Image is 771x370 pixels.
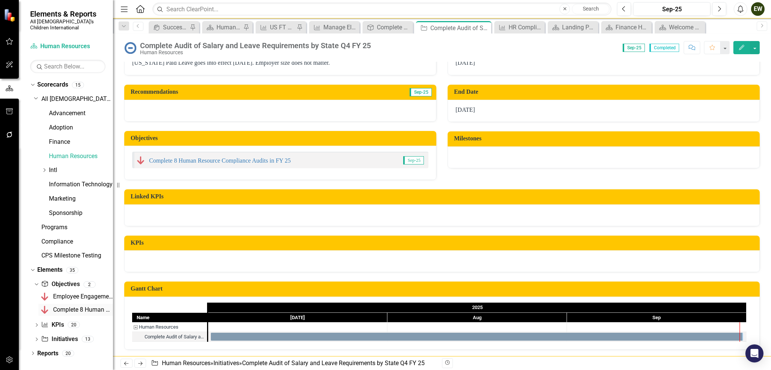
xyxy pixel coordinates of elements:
div: Aug [387,313,567,323]
a: KPIs [41,321,64,329]
a: Complete 8 Human Resource Compliance Audits in FY 25 [364,23,411,32]
div: Complete 8 Human Resource Compliance Audits in FY 25 [53,306,113,313]
div: Success Portal [163,23,188,32]
a: Reports [37,349,58,358]
a: Human Resources [49,152,113,161]
a: Human Resources [162,359,210,367]
button: Sep-25 [633,2,710,16]
a: Compliance [41,238,113,246]
a: Human Resources [204,23,241,32]
a: Landing Page [550,23,596,32]
div: US FT Staff Count [270,23,295,32]
a: Adoption [49,123,113,132]
h3: Objectives [131,135,433,142]
div: 20 [68,322,80,328]
a: Welcome Page [657,23,703,32]
a: CPS Milestone Testing [41,251,113,260]
div: Finance Home Page [616,23,650,32]
img: Below Plan [40,305,49,314]
div: Sep-25 [636,5,708,14]
a: Information Technology [49,180,113,189]
div: Complete Audit of Salary and Leave Requirements by State Q4 FY 25 [430,23,489,33]
div: 15 [72,82,84,88]
h3: Gantt Chart [131,285,756,292]
small: All [DEMOGRAPHIC_DATA]'s Children International [30,18,105,31]
span: Sep-25 [410,88,432,96]
div: Manage Elements [323,23,358,32]
div: Complete Audit of Salary and Leave Requirements by State Q4 FY 25 [132,332,207,342]
img: Below Plan [136,156,145,165]
div: Name [132,313,207,322]
h3: KPIs [131,239,756,246]
h3: End Date [454,88,756,95]
a: Human Resources [30,42,105,51]
a: Advancement [49,109,113,118]
div: » » [151,359,436,368]
a: Programs [41,223,113,232]
div: HR Compliance Audit [509,23,543,32]
button: EW [751,2,765,16]
input: Search ClearPoint... [152,3,611,16]
div: Complete Audit of Salary and Leave Requirements by State Q4 FY 25 [140,41,371,50]
h3: Recommendations [131,88,334,95]
div: Welcome Page [669,23,703,32]
a: Sponsorship [49,209,113,218]
span: Completed [649,44,679,52]
p: [US_STATE] Paid Leave goes into effect [DATE]. Employer size does not matter. [132,59,428,67]
input: Search Below... [30,60,105,73]
div: Complete Audit of Salary and Leave Requirements by State Q4 FY 25 [145,332,205,342]
img: No Information [124,42,136,54]
a: Manage Elements [311,23,358,32]
a: Success Portal [151,23,188,32]
a: Employee Engagement score will improve from 8.1 to 8.3 in FY25 [38,291,113,303]
a: Elements [37,266,62,274]
a: Complete 8 Human Resource Compliance Audits in FY 25 [38,304,113,316]
div: Human Resources [139,322,178,332]
a: Objectives [41,280,79,289]
h3: Linked KPIs [131,193,756,200]
div: 35 [66,267,78,273]
a: Initiatives [213,359,239,367]
a: Intl [49,166,113,175]
div: Task: Human Resources Start date: 2025-07-01 End date: 2025-07-02 [132,322,207,332]
div: 13 [82,336,94,343]
a: All [DEMOGRAPHIC_DATA]'s Children International [41,95,113,104]
a: Scorecards [37,81,68,89]
span: Sep-25 [623,44,645,52]
div: Employee Engagement score will improve from 8.1 to 8.3 in FY25 [53,293,113,300]
a: Finance [49,138,113,146]
div: Human Resources [140,50,371,55]
h3: Milestones [454,135,756,142]
span: [DATE] [456,59,475,66]
div: 20 [62,350,74,356]
div: Complete Audit of Salary and Leave Requirements by State Q4 FY 25 [242,359,425,367]
span: Search [583,6,599,12]
div: Open Intercom Messenger [745,344,763,362]
span: Elements & Reports [30,9,105,18]
a: Marketing [49,195,113,203]
div: Human Resources [132,322,207,332]
div: 2025 [208,303,747,312]
a: Finance Home Page [603,23,650,32]
div: Task: Start date: 2025-07-01 End date: 2025-09-30 [132,332,207,342]
div: Complete 8 Human Resource Compliance Audits in FY 25 [377,23,411,32]
a: Complete 8 Human Resource Compliance Audits in FY 25 [149,157,291,164]
a: HR Compliance Audit [496,23,543,32]
a: Initiatives [41,335,78,344]
div: Task: Start date: 2025-07-01 End date: 2025-09-30 [211,333,743,341]
span: [DATE] [456,107,475,113]
span: Sep-25 [403,156,424,164]
div: Sep [567,313,747,323]
img: Below Plan [40,292,49,301]
a: US FT Staff Count [258,23,295,32]
img: ClearPoint Strategy [4,9,17,22]
div: 2 [84,281,96,288]
div: Jul [208,313,387,323]
button: Search [572,4,609,14]
div: Landing Page [562,23,596,32]
div: Human Resources [216,23,241,32]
